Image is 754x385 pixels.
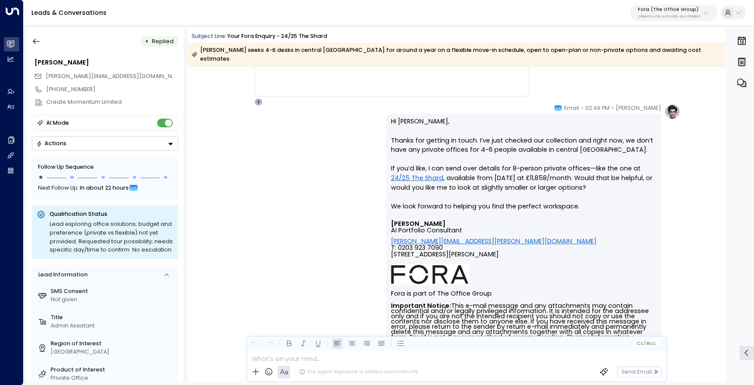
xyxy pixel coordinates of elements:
[391,301,451,310] strong: Important Notice:
[50,210,173,218] p: Qualification Status
[391,289,492,298] font: Fora is part of The Office Group
[581,104,583,112] span: •
[51,287,175,296] label: SMS Consent
[38,164,172,172] div: Follow Up Sequence
[391,251,499,264] span: [STREET_ADDRESS][PERSON_NAME]
[254,98,262,106] div: E
[630,5,717,21] button: Fora (The Office Group)24bbb2f3-cf28-4415-a26f-20e170838bf4
[249,338,260,349] button: Undo
[51,348,175,356] div: [GEOGRAPHIC_DATA]
[264,338,275,349] button: Redo
[612,104,614,112] span: •
[32,136,178,151] button: Actions
[51,374,175,382] div: Private Office
[391,264,470,285] img: AIorK4ysLkpAD1VLoJghiceWoVRmgk1XU2vrdoLkeDLGAFfv_vh6vnfJOA1ilUWLDOVq3gZTs86hLsHm3vG-
[46,85,178,94] div: [PHONE_NUMBER]
[391,219,446,228] font: [PERSON_NAME]
[391,174,443,183] a: 24/25 The Shard
[638,7,701,12] p: Fora (The Office Group)
[636,341,656,346] span: Cc Bcc
[152,37,174,45] span: Replied
[585,104,610,112] span: 02:49 PM
[192,32,226,40] span: Subject Line:
[31,8,106,17] a: Leads & Conversations
[80,183,129,193] span: In about 22 hours
[46,119,69,127] div: AI Mode
[46,98,178,106] div: Create Momentum Limited
[36,140,66,147] div: Actions
[564,104,579,112] span: Email
[51,313,175,322] label: Title
[46,72,185,80] span: [PERSON_NAME][EMAIL_ADDRESS][DOMAIN_NAME]
[638,15,701,18] p: 24bbb2f3-cf28-4415-a26f-20e170838bf4
[227,32,327,41] div: Your Fora Enquiry - 24/25 The Shard
[644,341,646,346] span: |
[665,104,680,119] img: profile-logo.png
[51,296,175,304] div: Not given
[32,136,178,151] div: Button group with a nested menu
[391,117,656,221] p: Hi [PERSON_NAME], Thanks for getting in touch. I’ve just checked our collection and right now, we...
[616,104,661,112] span: [PERSON_NAME]
[34,58,178,68] div: [PERSON_NAME]
[51,322,175,330] div: Admin Assistant
[50,220,173,254] div: Lead exploring office solutions; budget and preference (private vs flexible) not yet provided. Re...
[299,368,418,375] div: The agent signature is added automatically
[35,271,87,279] div: Lead Information
[391,238,596,245] a: [PERSON_NAME][EMAIL_ADDRESS][PERSON_NAME][DOMAIN_NAME]
[633,340,659,347] button: Cc|Bcc
[51,366,175,374] label: Product of Interest
[192,46,721,63] div: [PERSON_NAME] seeks 4-6 desks in central [GEOGRAPHIC_DATA] for around a year on a flexible move-i...
[51,340,175,348] label: Region of Interest
[145,34,149,48] div: •
[391,245,443,251] span: T: 0203 923 7090
[391,227,462,234] span: AI Portfolio Consultant
[46,72,178,81] span: amelia.coll@create-momentum.co.uk
[38,183,172,193] div: Next Follow Up:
